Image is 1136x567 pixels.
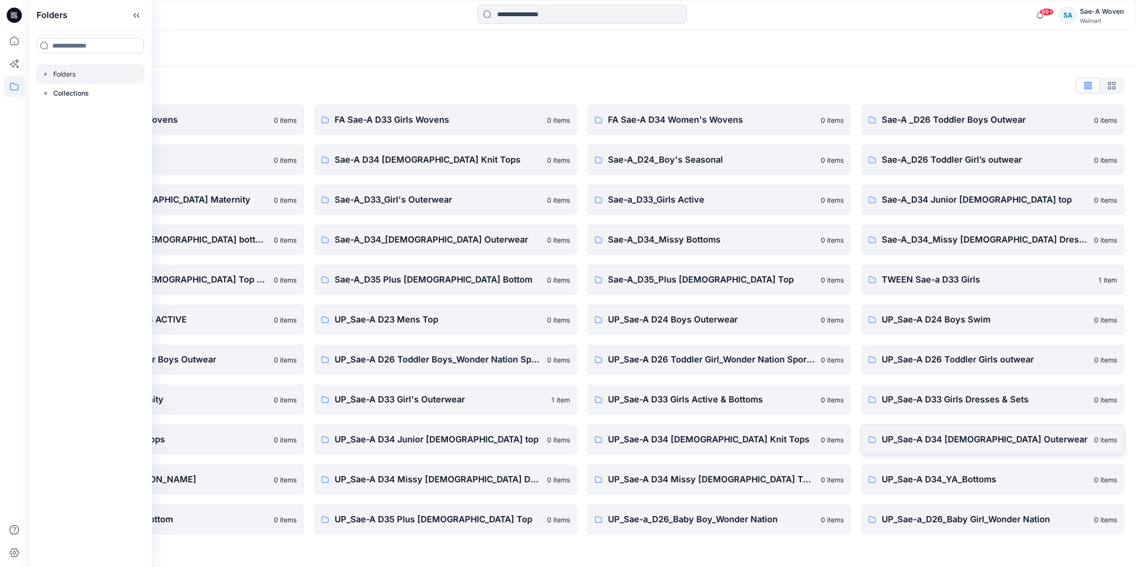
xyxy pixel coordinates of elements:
[40,145,304,175] a: Sae-A D23 Mens Top0 items
[882,433,1089,446] p: UP_Sae-A D34 [DEMOGRAPHIC_DATA] Outerwear
[40,384,304,415] a: UP_Sae-A D29 Maternity0 items
[1094,515,1117,525] p: 0 items
[608,313,815,326] p: UP_Sae-A D24 Boys Outerwear
[821,435,844,445] p: 0 items
[335,473,542,486] p: UP_Sae-A D34 Missy [DEMOGRAPHIC_DATA] Dresses
[608,393,815,406] p: UP_Sae-A D33 Girls Active & Bottoms
[314,225,578,255] a: Sae-A_D34_[DEMOGRAPHIC_DATA] Outerwear0 items
[61,153,268,166] p: Sae-A D23 Mens Top
[608,113,815,127] p: FA Sae-A D34 Women's Wovens
[274,515,297,525] p: 0 items
[587,304,851,335] a: UP_Sae-A D24 Boys Outerwear0 items
[335,393,546,406] p: UP_Sae-A D33 Girl's Outerwear
[1080,6,1124,17] div: Sae-A Woven
[274,155,297,165] p: 0 items
[547,115,570,125] p: 0 items
[274,275,297,285] p: 0 items
[1094,195,1117,205] p: 0 items
[882,273,1093,286] p: TWEEN Sae-a D33 Girls
[40,464,304,495] a: UP_Sae-A D34 [PERSON_NAME]0 items
[274,435,297,445] p: 0 items
[40,424,304,455] a: UP_Sae-A D33 Girls Tops0 items
[40,105,304,135] a: FA Sae-A D24 Boys Wovens0 items
[861,105,1125,135] a: Sae-A _D26 Toddler Boys Outwear0 items
[274,315,297,325] p: 0 items
[1094,395,1117,405] p: 0 items
[61,513,268,526] p: UP_Sae-A D35 Plus Bottom
[1040,8,1054,16] span: 99+
[882,353,1089,366] p: UP_Sae-A D26 Toddler Girls outwear
[861,145,1125,175] a: Sae-A_D26 Toddler Girl’s outwear0 items
[314,424,578,455] a: UP_Sae-A D34 Junior [DEMOGRAPHIC_DATA] top0 items
[821,515,844,525] p: 0 items
[61,353,268,366] p: UP_Sae-A D26 Toddler Boys Outwear
[861,344,1125,375] a: UP_Sae-A D26 Toddler Girls outwear0 items
[547,355,570,365] p: 0 items
[861,304,1125,335] a: UP_Sae-A D24 Boys Swim0 items
[274,235,297,245] p: 0 items
[1094,475,1117,485] p: 0 items
[61,193,268,206] p: Sae-A_D30-[DEMOGRAPHIC_DATA] Maternity
[608,473,815,486] p: UP_Sae-A D34 Missy [DEMOGRAPHIC_DATA] Top Woven
[335,273,542,286] p: Sae-A_D35 Plus [DEMOGRAPHIC_DATA] Bottom
[1094,315,1117,325] p: 0 items
[40,504,304,535] a: UP_Sae-A D35 Plus Bottom0 items
[335,433,542,446] p: UP_Sae-A D34 Junior [DEMOGRAPHIC_DATA] top
[274,395,297,405] p: 0 items
[61,233,268,246] p: Sae-A_D34_Junior [DEMOGRAPHIC_DATA] bottom
[335,113,542,127] p: FA Sae-A D33 Girls Wovens
[861,185,1125,215] a: Sae-A_D34 Junior [DEMOGRAPHIC_DATA] top0 items
[551,395,570,405] p: 1 item
[821,195,844,205] p: 0 items
[274,475,297,485] p: 0 items
[587,464,851,495] a: UP_Sae-A D34 Missy [DEMOGRAPHIC_DATA] Top Woven0 items
[1098,275,1117,285] p: 1 item
[608,153,815,166] p: Sae-A_D24_Boy's Seasonal
[274,115,297,125] p: 0 items
[882,113,1089,127] p: Sae-A _D26 Toddler Boys Outwear
[587,185,851,215] a: Sae-a_D33_Girls Active0 items
[61,433,268,446] p: UP_Sae-A D33 Girls Tops
[861,225,1125,255] a: Sae-A_D34_Missy [DEMOGRAPHIC_DATA] Dresses0 items
[314,264,578,295] a: Sae-A_D35 Plus [DEMOGRAPHIC_DATA] Bottom0 items
[314,384,578,415] a: UP_Sae-A D33 Girl's Outerwear1 item
[861,384,1125,415] a: UP_Sae-A D33 Girls Dresses & Sets0 items
[821,395,844,405] p: 0 items
[861,464,1125,495] a: UP_Sae-A D34_YA_Bottoms0 items
[1094,235,1117,245] p: 0 items
[608,193,815,206] p: Sae-a_D33_Girls Active
[608,233,815,246] p: Sae-A_D34_Missy Bottoms
[821,315,844,325] p: 0 items
[335,313,542,326] p: UP_Sae-A D23 Mens Top
[335,153,542,166] p: Sae-A D34 [DEMOGRAPHIC_DATA] Knit Tops
[882,313,1089,326] p: UP_Sae-A D24 Boys Swim
[587,384,851,415] a: UP_Sae-A D33 Girls Active & Bottoms0 items
[314,344,578,375] a: UP_Sae-A D26 Toddler Boys_Wonder Nation Sportswear0 items
[1094,355,1117,365] p: 0 items
[40,225,304,255] a: Sae-A_D34_Junior [DEMOGRAPHIC_DATA] bottom0 items
[587,264,851,295] a: Sae-A_D35_Plus [DEMOGRAPHIC_DATA] Top0 items
[882,193,1089,206] p: Sae-A_D34 Junior [DEMOGRAPHIC_DATA] top
[274,195,297,205] p: 0 items
[608,273,815,286] p: Sae-A_D35_Plus [DEMOGRAPHIC_DATA] Top
[1059,7,1076,24] div: SA
[335,193,542,206] p: Sae-A_D33_Girl's Outerwear
[547,515,570,525] p: 0 items
[274,355,297,365] p: 0 items
[882,513,1089,526] p: UP_Sae-a_D26_Baby Girl_Wonder Nation
[40,264,304,295] a: Sae-A_D34_Missy [DEMOGRAPHIC_DATA] Top Woven0 items
[608,513,815,526] p: UP_Sae-a_D26_Baby Boy_Wonder Nation
[335,513,542,526] p: UP_Sae-A D35 Plus [DEMOGRAPHIC_DATA] Top
[314,464,578,495] a: UP_Sae-A D34 Missy [DEMOGRAPHIC_DATA] Dresses0 items
[61,273,268,286] p: Sae-A_D34_Missy [DEMOGRAPHIC_DATA] Top Woven
[61,393,268,406] p: UP_Sae-A D29 Maternity
[1094,115,1117,125] p: 0 items
[882,153,1089,166] p: Sae-A_D26 Toddler Girl’s outwear
[547,235,570,245] p: 0 items
[335,353,542,366] p: UP_Sae-A D26 Toddler Boys_Wonder Nation Sportswear
[608,353,815,366] p: UP_Sae-A D26 Toddler Girl_Wonder Nation Sportswear
[547,155,570,165] p: 0 items
[61,113,268,127] p: FA Sae-A D24 Boys Wovens
[61,313,268,326] p: UP_SAE-A D23 MEN'S ACTIVE
[53,88,89,99] p: Collections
